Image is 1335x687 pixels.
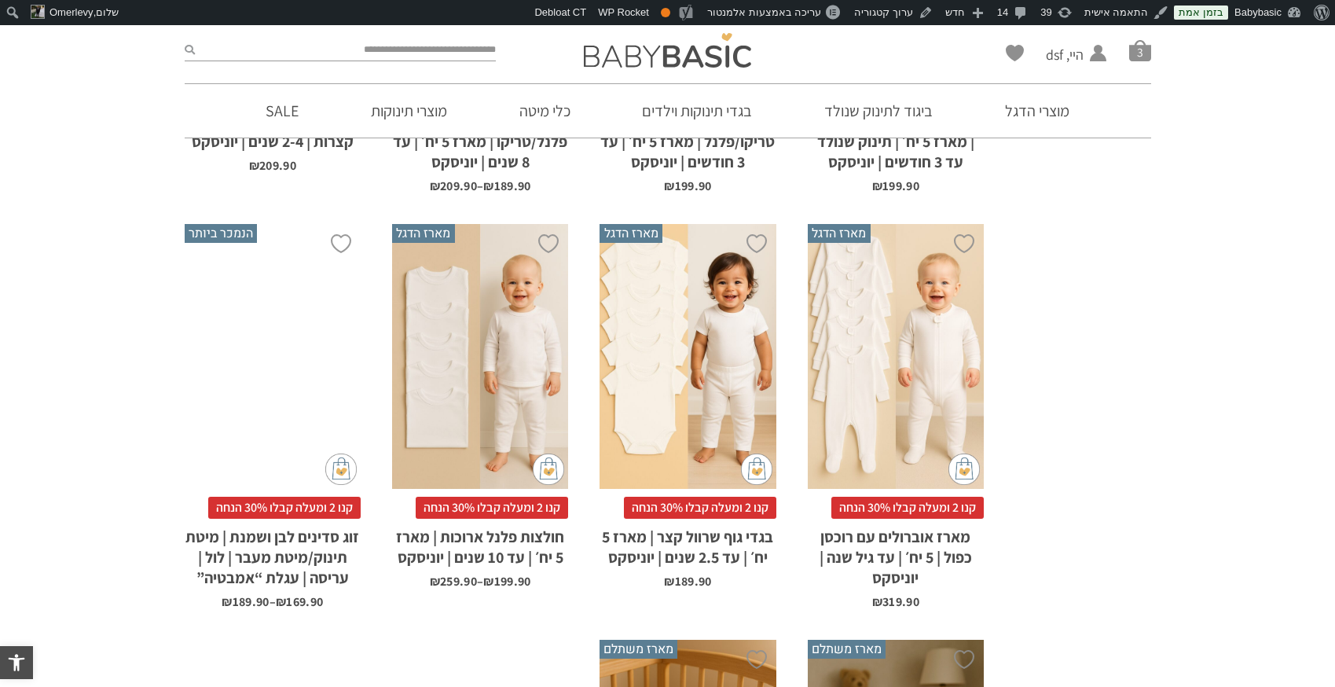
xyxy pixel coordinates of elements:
[808,224,871,243] span: מארז הדגל
[808,640,886,659] span: מארז משתלם
[664,573,674,590] span: ₪
[831,497,984,519] span: קנו 2 ומעלה קבלו 30% הנחה
[185,588,361,608] span: –
[222,593,232,610] span: ₪
[618,84,776,138] a: בגדי תינוקות וילדים
[483,573,493,590] span: ₪
[430,178,440,194] span: ₪
[872,178,882,194] span: ₪
[872,593,919,610] bdi: 319.90
[600,640,677,659] span: מארז משתלם
[1006,45,1024,67] span: Wishlist
[533,454,564,485] img: cat-mini-atc.png
[208,497,361,519] span: קנו 2 ומעלה קבלו 30% הנחה
[430,178,477,194] bdi: 209.90
[1046,64,1084,84] span: החשבון שלי
[249,157,296,174] bdi: 209.90
[242,84,322,138] a: SALE
[325,454,357,485] img: cat-mini-atc.png
[872,593,882,610] span: ₪
[50,6,94,18] span: Omerlevy
[483,178,493,194] span: ₪
[872,178,919,194] bdi: 199.90
[249,157,259,174] span: ₪
[185,519,361,588] h2: זוג סדינים לבן ושמנת | מיטת תינוק/מיטת מעבר | לול | עריסה | עגלת “אמבטיה”
[392,519,568,568] h2: חולצות פלנל ארוכות | מארז 5 יח׳ | עד 10 שנים | יוניסקס
[664,178,674,194] span: ₪
[430,573,440,590] span: ₪
[808,224,984,608] a: מארז הדגל מארז אוברולים עם רוכסן כפול | 5 יח׳ | עד גיל שנה | יוניסקס קנו 2 ומעלה קבלו 30% הנחהמאר...
[1174,6,1228,20] a: בזמן אמת
[276,593,323,610] bdi: 169.90
[1129,39,1151,61] a: סל קניות3
[392,172,568,193] span: –
[808,519,984,588] h2: מארז אוברולים עם רוכסן כפול | 5 יח׳ | עד גיל שנה | יוניסקס
[664,178,711,194] bdi: 199.90
[981,84,1093,138] a: מוצרי הדגל
[600,519,776,568] h2: בגדי גוף שרוול קצר | מארז 5 יח׳ | עד 2.5 שנים | יוניסקס
[392,568,568,588] span: –
[185,224,361,608] a: הנמכר ביותר זוג סדינים לבן ושמנת | מיטת תינוק/מיטת מעבר | לול | עריסה | עגלת "אמבטיה" קנו 2 ומעלה...
[222,593,269,610] bdi: 189.90
[416,497,568,519] span: קנו 2 ומעלה קבלו 30% הנחה
[741,454,772,485] img: cat-mini-atc.png
[707,6,821,18] span: עריכה באמצעות אלמנטור
[185,224,257,243] span: הנמכר ביותר
[1006,45,1024,61] a: Wishlist
[624,497,776,519] span: קנו 2 ומעלה קבלו 30% הנחה
[392,224,455,243] span: מארז הדגל
[600,224,776,588] a: מארז הדגל בגדי גוף שרוול קצר | מארז 5 יח׳ | עד 2.5 שנים | יוניסקס קנו 2 ומעלה קבלו 30% הנחהבגדי ג...
[600,224,662,243] span: מארז הדגל
[661,8,670,17] div: תקין
[483,573,530,590] bdi: 199.90
[483,178,530,194] bdi: 189.90
[430,573,477,590] bdi: 259.90
[276,593,286,610] span: ₪
[584,33,751,68] img: Baby Basic בגדי תינוקות וילדים אונליין
[664,573,711,590] bdi: 189.90
[1129,39,1151,61] span: סל קניות
[347,84,471,138] a: מוצרי תינוקות
[948,454,980,485] img: cat-mini-atc.png
[496,84,594,138] a: כלי מיטה
[392,224,568,588] a: מארז הדגל חולצות פלנל ארוכות | מארז 5 יח׳ | עד 10 שנים | יוניסקס קנו 2 ומעלה קבלו 30% הנחהחולצות ...
[801,84,956,138] a: ביגוד לתינוק שנולד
